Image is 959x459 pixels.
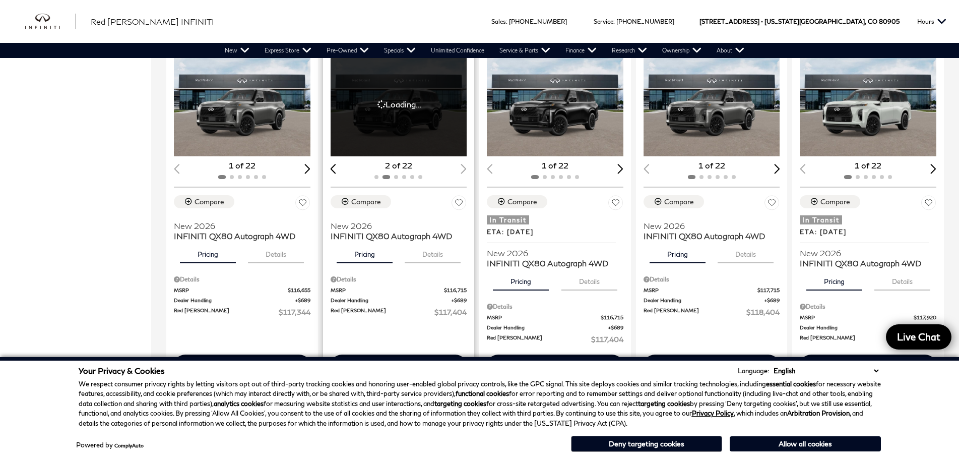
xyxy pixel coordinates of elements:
[434,307,467,317] span: $117,404
[331,160,467,171] div: 2 of 22
[217,43,257,58] a: New
[331,195,391,208] button: Compare Vehicle
[487,334,623,345] a: Red [PERSON_NAME] $117,404
[295,195,310,214] button: Save Vehicle
[644,160,780,171] div: 1 of 22
[613,18,615,25] span: :
[650,241,706,263] button: pricing tab
[351,197,381,206] div: Compare
[376,43,423,58] a: Specials
[331,307,467,317] a: Red [PERSON_NAME] $117,404
[487,355,623,377] div: Schedule Test Drive - INFINITI QX80 Autograph 4WD
[174,195,234,208] button: Compare Vehicle
[174,355,310,377] div: Schedule Test Drive - INFINITI QX80 Autograph 4WD
[617,164,623,174] div: Next slide
[644,275,780,284] div: Pricing Details - INFINITI QX80 Autograph 4WD
[800,334,936,345] a: Red [PERSON_NAME] $118,609
[764,195,780,214] button: Save Vehicle
[766,380,816,388] strong: essential cookies
[644,195,704,208] button: Compare Vehicle
[664,197,694,206] div: Compare
[331,297,452,304] span: Dealer Handling
[709,43,752,58] a: About
[601,314,623,321] span: $116,715
[487,258,616,268] span: INFINITI QX80 Autograph 4WD
[800,214,936,268] a: In TransitETA: [DATE]New 2026INFINITI QX80 Autograph 4WD
[331,286,467,294] a: MSRP $116,715
[337,241,393,263] button: pricing tab
[644,286,758,294] span: MSRP
[174,286,288,294] span: MSRP
[79,379,881,429] p: We respect consumer privacy rights by letting visitors opt out of third-party tracking cookies an...
[174,231,303,241] span: INFINITI QX80 Autograph 4WD
[800,314,914,321] span: MSRP
[644,307,780,317] a: Red [PERSON_NAME] $118,404
[644,214,780,241] a: New 2026INFINITI QX80 Autograph 4WD
[423,43,492,58] a: Unlimited Confidence
[377,99,422,110] span: Loading...
[174,221,303,231] span: New 2026
[738,368,769,374] div: Language:
[174,307,279,317] span: Red [PERSON_NAME]
[699,18,900,25] a: [STREET_ADDRESS] • [US_STATE][GEOGRAPHIC_DATA], CO 80905
[914,314,936,321] span: $117,920
[764,297,780,304] span: $689
[279,307,310,317] span: $117,344
[487,314,601,321] span: MSRP
[771,366,881,376] select: Language Select
[331,52,469,156] div: 2 / 2
[304,164,310,174] div: Next slide
[644,286,780,294] a: MSRP $117,715
[257,43,319,58] a: Express Store
[174,275,310,284] div: Pricing Details - INFINITI QX80 Autograph 4WD
[644,231,773,241] span: INFINITI QX80 Autograph 4WD
[487,324,623,331] a: Dealer Handling $689
[180,241,236,263] button: pricing tab
[800,334,903,345] span: Red [PERSON_NAME]
[434,399,486,408] strong: targeting cookies
[507,197,537,206] div: Compare
[487,52,625,156] div: 1 / 2
[487,302,623,311] div: Pricing Details - INFINITI QX80 Autograph 4WD
[114,442,144,448] a: ComplyAuto
[800,52,938,156] div: 1 / 2
[331,286,444,294] span: MSRP
[331,355,467,377] div: Schedule Test Drive - INFINITI QX80 Autograph 4WD
[616,18,674,25] a: [PHONE_NUMBER]
[174,297,310,304] a: Dealer Handling $689
[217,43,752,58] nav: Main Navigation
[608,195,623,214] button: Save Vehicle
[718,241,774,263] button: details tab
[644,297,765,304] span: Dealer Handling
[248,241,304,263] button: details tab
[874,268,930,291] button: details tab
[800,314,936,321] a: MSRP $117,920
[930,164,936,174] div: Next slide
[644,297,780,304] a: Dealer Handling $689
[692,409,734,417] a: Privacy Policy
[174,286,310,294] a: MSRP $116,655
[195,197,224,206] div: Compare
[886,324,951,350] a: Live Chat
[644,52,782,156] img: 2026 INFINITI QX80 Autograph 4WD 1
[174,307,310,317] a: Red [PERSON_NAME] $117,344
[487,334,591,345] span: Red [PERSON_NAME]
[174,52,312,156] div: 1 / 2
[487,160,623,171] div: 1 of 22
[820,197,850,206] div: Compare
[644,221,773,231] span: New 2026
[174,214,310,241] a: New 2026INFINITI QX80 Autograph 4WD
[487,195,547,208] button: Compare Vehicle
[79,366,165,375] span: Your Privacy & Cookies
[800,160,936,171] div: 1 of 22
[444,286,467,294] span: $116,715
[800,324,936,331] a: Dealer Handling $689
[506,18,507,25] span: :
[174,160,310,171] div: 1 of 22
[800,324,921,331] span: Dealer Handling
[331,307,435,317] span: Red [PERSON_NAME]
[319,43,376,58] a: Pre-Owned
[730,436,881,451] button: Allow all cookies
[604,43,655,58] a: Research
